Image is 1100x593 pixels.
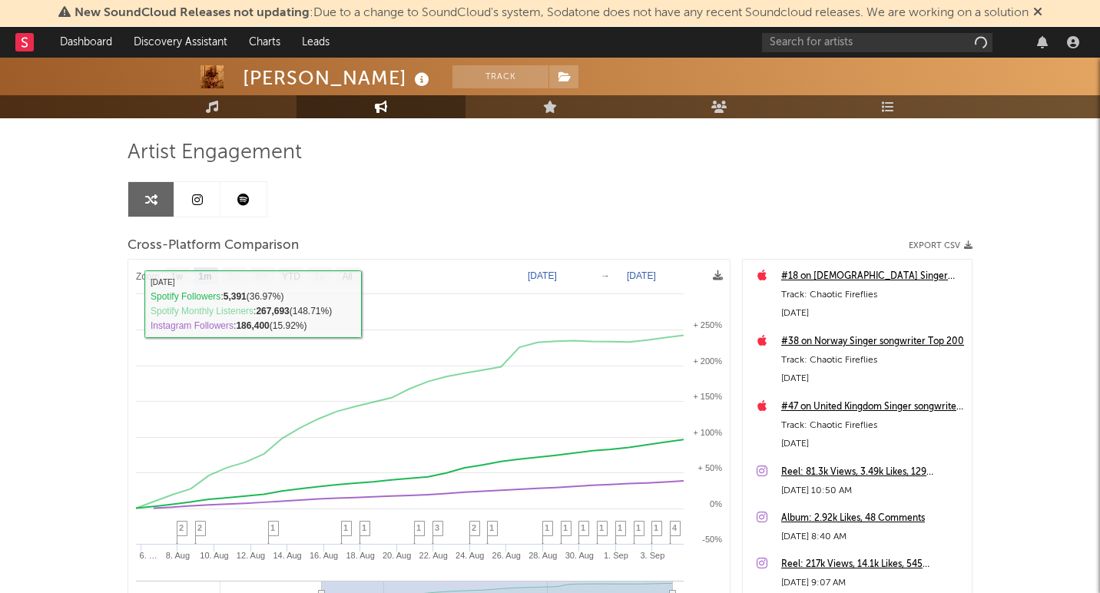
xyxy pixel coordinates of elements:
[781,555,964,574] a: Reel: 217k Views, 14.1k Likes, 545 Comments
[310,551,338,560] text: 16. Aug
[342,271,352,282] text: All
[343,523,348,532] span: 1
[781,482,964,500] div: [DATE] 10:50 AM
[604,551,628,560] text: 1. Sep
[123,27,238,58] a: Discovery Assistant
[710,499,722,509] text: 0%
[781,369,964,388] div: [DATE]
[136,271,160,282] text: Zoom
[528,270,557,281] text: [DATE]
[75,7,1029,19] span: : Due to a change to SoundCloud's system, Sodatone does not have any recent Soundcloud releases. ...
[128,237,299,255] span: Cross-Platform Comparison
[273,551,301,560] text: 14. Aug
[781,435,964,453] div: [DATE]
[781,528,964,546] div: [DATE] 8:40 AM
[314,271,324,282] text: 1y
[435,523,439,532] span: 3
[492,551,521,560] text: 26. Aug
[49,27,123,58] a: Dashboard
[179,523,184,532] span: 2
[627,270,656,281] text: [DATE]
[270,523,275,532] span: 1
[781,286,964,304] div: Track: Chaotic Fireflies
[1033,7,1042,19] span: Dismiss
[489,523,494,532] span: 1
[166,551,190,560] text: 8. Aug
[781,463,964,482] a: Reel: 81.3k Views, 3.49k Likes, 129 Comments
[636,523,641,532] span: 1
[227,271,240,282] text: 3m
[362,523,366,532] span: 1
[237,551,265,560] text: 12. Aug
[419,551,448,560] text: 22. Aug
[702,535,722,544] text: -50%
[781,333,964,351] a: #38 on Norway Singer songwriter Top 200
[762,33,992,52] input: Search for artists
[243,65,433,91] div: [PERSON_NAME]
[291,27,340,58] a: Leads
[75,7,310,19] span: New SoundCloud Releases not updating
[528,551,557,560] text: 28. Aug
[693,320,722,330] text: + 250%
[601,270,610,281] text: →
[693,428,722,437] text: + 100%
[128,144,302,162] span: Artist Engagement
[256,271,269,282] text: 6m
[781,267,964,286] a: #18 on [DEMOGRAPHIC_DATA] Singer songwriter Top 200
[909,241,972,250] button: Export CSV
[238,27,291,58] a: Charts
[654,523,658,532] span: 1
[781,398,964,416] a: #47 on United Kingdom Singer songwriter Top 200
[346,551,374,560] text: 18. Aug
[781,574,964,592] div: [DATE] 9:07 AM
[693,392,722,401] text: + 150%
[781,509,964,528] a: Album: 2.92k Likes, 48 Comments
[383,551,411,560] text: 20. Aug
[282,271,300,282] text: YTD
[781,416,964,435] div: Track: Chaotic Fireflies
[599,523,604,532] span: 1
[472,523,476,532] span: 2
[545,523,549,532] span: 1
[171,271,184,282] text: 1w
[698,463,723,472] text: + 50%
[581,523,585,532] span: 1
[781,351,964,369] div: Track: Chaotic Fireflies
[565,551,594,560] text: 30. Aug
[197,523,202,532] span: 2
[452,65,548,88] button: Track
[140,551,157,560] text: 6. …
[672,523,677,532] span: 4
[198,271,211,282] text: 1m
[456,551,484,560] text: 24. Aug
[693,356,722,366] text: + 200%
[640,551,664,560] text: 3. Sep
[563,523,568,532] span: 1
[416,523,421,532] span: 1
[781,304,964,323] div: [DATE]
[618,523,622,532] span: 1
[200,551,228,560] text: 10. Aug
